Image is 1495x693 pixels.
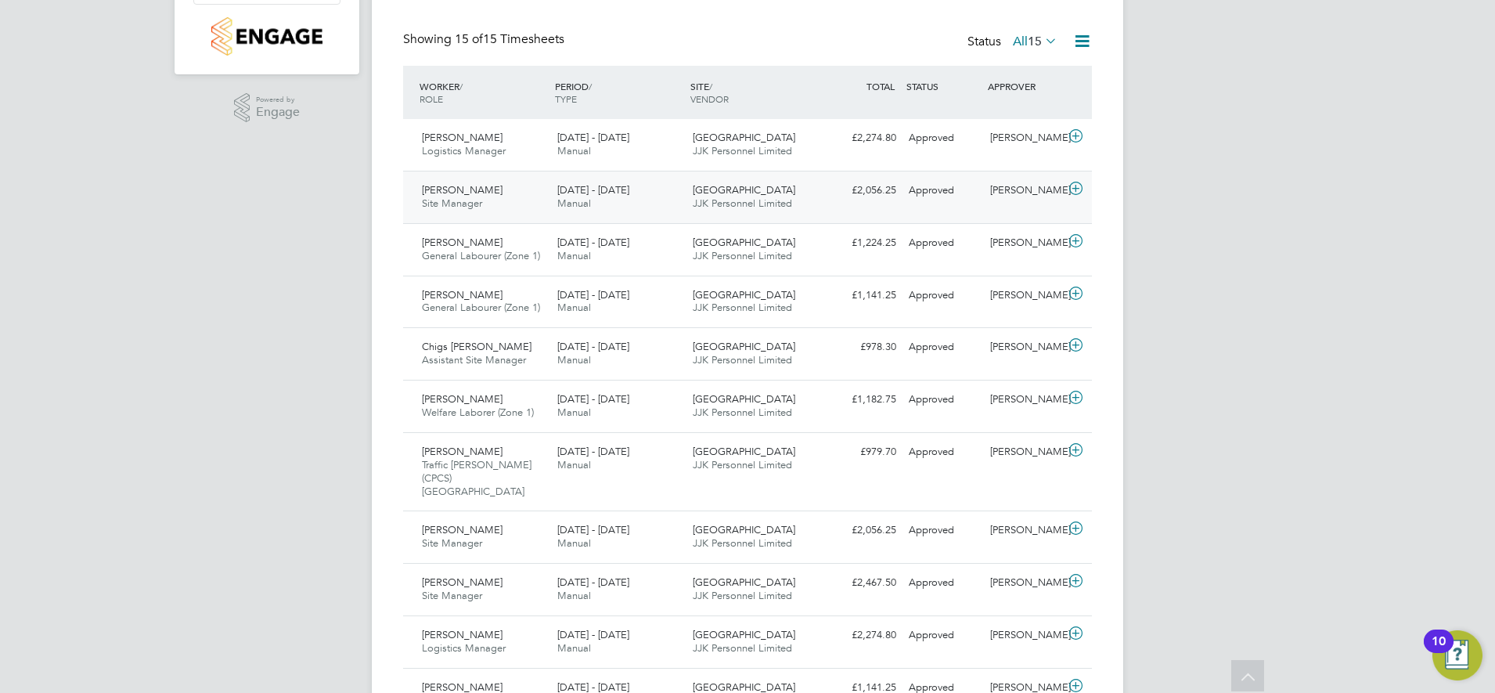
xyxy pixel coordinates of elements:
span: Manual [557,458,591,471]
span: Manual [557,589,591,602]
span: JJK Personnel Limited [693,406,792,419]
span: [PERSON_NAME] [422,523,503,536]
span: [DATE] - [DATE] [557,236,629,249]
span: [PERSON_NAME] [422,445,503,458]
div: Approved [902,125,984,151]
span: [GEOGRAPHIC_DATA] [693,340,795,353]
span: Site Manager [422,197,482,210]
span: Manual [557,249,591,262]
div: £2,274.80 [821,623,902,648]
span: Powered by [256,93,300,106]
span: [DATE] - [DATE] [557,523,629,536]
span: General Labourer (Zone 1) [422,249,540,262]
span: [GEOGRAPHIC_DATA] [693,236,795,249]
label: All [1013,34,1057,49]
div: £2,467.50 [821,570,902,596]
div: Approved [902,334,984,360]
span: JJK Personnel Limited [693,197,792,210]
span: Manual [557,301,591,314]
div: Approved [902,230,984,256]
span: / [589,80,592,92]
div: £979.70 [821,439,902,465]
span: [PERSON_NAME] [422,131,503,144]
span: Site Manager [422,536,482,550]
span: [DATE] - [DATE] [557,288,629,301]
span: [GEOGRAPHIC_DATA] [693,523,795,536]
div: [PERSON_NAME] [984,178,1065,204]
span: Chigs [PERSON_NAME] [422,340,531,353]
span: TOTAL [866,80,895,92]
div: [PERSON_NAME] [984,387,1065,413]
span: JJK Personnel Limited [693,536,792,550]
span: Engage [256,106,300,119]
div: [PERSON_NAME] [984,230,1065,256]
img: countryside-properties-logo-retina.png [211,17,322,56]
div: [PERSON_NAME] [984,570,1065,596]
span: Manual [557,144,591,157]
div: [PERSON_NAME] [984,283,1065,309]
span: Logistics Manager [422,144,506,157]
span: 15 [1028,34,1042,49]
div: £1,141.25 [821,283,902,309]
div: Approved [902,178,984,204]
span: Welfare Laborer (Zone 1) [422,406,534,419]
div: £2,056.25 [821,518,902,543]
div: [PERSON_NAME] [984,439,1065,465]
span: [PERSON_NAME] [422,183,503,197]
div: STATUS [902,72,984,100]
div: [PERSON_NAME] [984,334,1065,360]
a: Go to home page [193,17,340,56]
span: JJK Personnel Limited [693,144,792,157]
span: [PERSON_NAME] [422,288,503,301]
span: [DATE] - [DATE] [557,131,629,144]
div: [PERSON_NAME] [984,518,1065,543]
div: £2,056.25 [821,178,902,204]
span: [DATE] - [DATE] [557,576,629,589]
div: 10 [1432,641,1446,662]
span: [PERSON_NAME] [422,392,503,406]
div: [PERSON_NAME] [984,623,1065,648]
div: £978.30 [821,334,902,360]
span: [DATE] - [DATE] [557,445,629,458]
span: Manual [557,536,591,550]
span: [GEOGRAPHIC_DATA] [693,131,795,144]
div: £2,274.80 [821,125,902,151]
span: [GEOGRAPHIC_DATA] [693,183,795,197]
span: General Labourer (Zone 1) [422,301,540,314]
span: JJK Personnel Limited [693,589,792,602]
span: Manual [557,641,591,655]
div: Approved [902,623,984,648]
span: 15 Timesheets [455,31,564,47]
div: £1,182.75 [821,387,902,413]
span: Logistics Manager [422,641,506,655]
span: [DATE] - [DATE] [557,628,629,641]
span: [GEOGRAPHIC_DATA] [693,392,795,406]
div: PERIOD [551,72,686,113]
span: [DATE] - [DATE] [557,340,629,353]
span: / [459,80,463,92]
div: Approved [902,283,984,309]
span: Assistant Site Manager [422,353,526,366]
span: / [709,80,712,92]
span: [GEOGRAPHIC_DATA] [693,288,795,301]
span: Manual [557,406,591,419]
div: Showing [403,31,567,48]
span: JJK Personnel Limited [693,353,792,366]
span: Traffic [PERSON_NAME] (CPCS) [GEOGRAPHIC_DATA] [422,458,531,498]
div: WORKER [416,72,551,113]
span: Site Manager [422,589,482,602]
span: JJK Personnel Limited [693,249,792,262]
button: Open Resource Center, 10 new notifications [1432,630,1482,680]
span: [PERSON_NAME] [422,236,503,249]
span: VENDOR [690,92,729,105]
span: [DATE] - [DATE] [557,392,629,406]
div: Approved [902,439,984,465]
span: 15 of [455,31,483,47]
div: [PERSON_NAME] [984,125,1065,151]
div: Approved [902,518,984,543]
span: JJK Personnel Limited [693,301,792,314]
span: [GEOGRAPHIC_DATA] [693,628,795,641]
span: [GEOGRAPHIC_DATA] [693,445,795,458]
div: SITE [686,72,822,113]
span: [DATE] - [DATE] [557,183,629,197]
